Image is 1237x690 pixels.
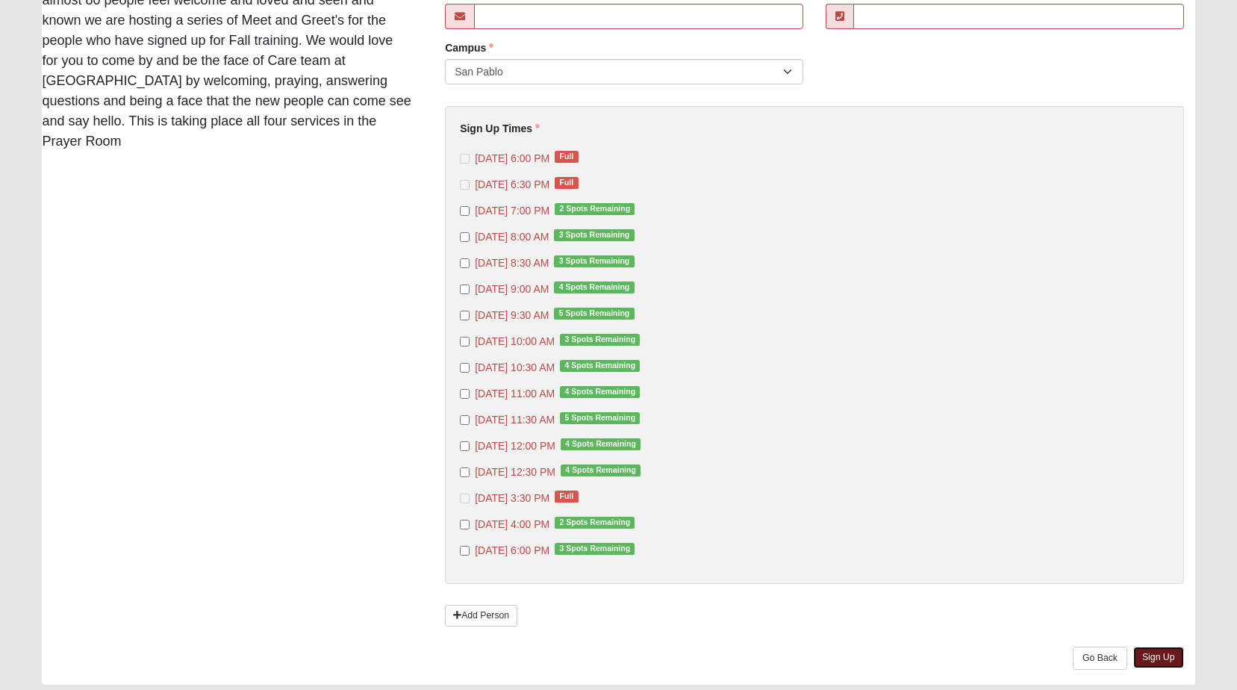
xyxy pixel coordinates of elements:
[460,389,470,399] input: [DATE] 11:00 AM4 Spots Remaining
[555,151,578,163] span: Full
[460,285,470,294] input: [DATE] 9:00 AM4 Spots Remaining
[475,231,549,243] span: [DATE] 8:00 AM
[561,438,641,450] span: 4 Spots Remaining
[554,255,634,267] span: 3 Spots Remaining
[1133,647,1184,668] a: Sign Up
[475,178,549,190] span: [DATE] 6:30 PM
[555,491,578,503] span: Full
[475,152,549,164] span: [DATE] 6:00 PM
[560,386,640,398] span: 4 Spots Remaining
[460,154,470,164] input: [DATE] 6:00 PMFull
[560,412,640,424] span: 5 Spots Remaining
[561,464,641,476] span: 4 Spots Remaining
[460,494,470,503] input: [DATE] 3:30 PMFull
[460,258,470,268] input: [DATE] 8:30 AM3 Spots Remaining
[1073,647,1127,670] a: Go Back
[445,605,517,627] a: Add Person
[555,203,635,215] span: 2 Spots Remaining
[460,232,470,242] input: [DATE] 8:00 AM3 Spots Remaining
[555,517,635,529] span: 2 Spots Remaining
[554,308,634,320] span: 5 Spots Remaining
[460,441,470,451] input: [DATE] 12:00 PM4 Spots Remaining
[475,440,555,452] span: [DATE] 12:00 PM
[555,177,578,189] span: Full
[460,206,470,216] input: [DATE] 7:00 PM2 Spots Remaining
[475,309,549,321] span: [DATE] 9:30 AM
[554,282,634,293] span: 4 Spots Remaining
[460,520,470,529] input: [DATE] 4:00 PM2 Spots Remaining
[475,518,549,530] span: [DATE] 4:00 PM
[560,334,640,346] span: 3 Spots Remaining
[460,415,470,425] input: [DATE] 11:30 AM5 Spots Remaining
[475,492,549,504] span: [DATE] 3:30 PM
[475,205,549,217] span: [DATE] 7:00 PM
[475,283,549,295] span: [DATE] 9:00 AM
[475,388,555,400] span: [DATE] 11:00 AM
[460,311,470,320] input: [DATE] 9:30 AM5 Spots Remaining
[475,414,555,426] span: [DATE] 11:30 AM
[460,180,470,190] input: [DATE] 6:30 PMFull
[475,257,549,269] span: [DATE] 8:30 AM
[460,337,470,346] input: [DATE] 10:00 AM3 Spots Remaining
[460,467,470,477] input: [DATE] 12:30 PM4 Spots Remaining
[460,546,470,556] input: [DATE] 6:00 PM3 Spots Remaining
[560,360,640,372] span: 4 Spots Remaining
[460,363,470,373] input: [DATE] 10:30 AM4 Spots Remaining
[460,121,540,136] label: Sign Up Times
[445,40,493,55] label: Campus
[554,229,634,241] span: 3 Spots Remaining
[555,543,635,555] span: 3 Spots Remaining
[475,544,549,556] span: [DATE] 6:00 PM
[475,466,555,478] span: [DATE] 12:30 PM
[475,335,555,347] span: [DATE] 10:00 AM
[475,361,555,373] span: [DATE] 10:30 AM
